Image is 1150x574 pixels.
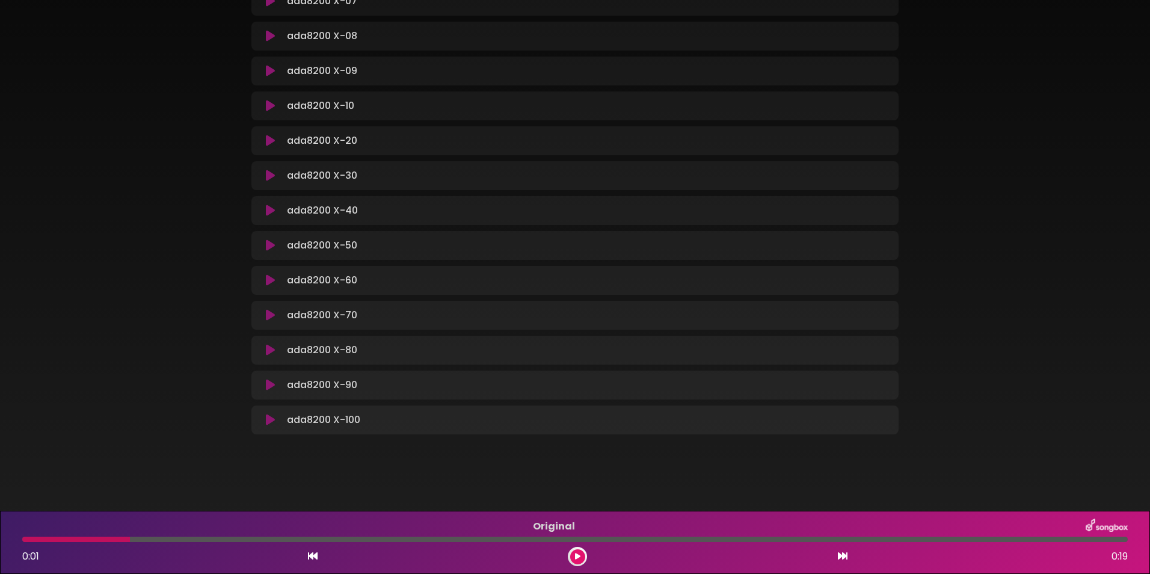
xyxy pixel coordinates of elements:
p: ada8200 X-60 [287,273,891,288]
p: ada8200 X-30 [287,168,891,183]
p: ada8200 X-70 [287,308,891,322]
p: ada8200 X-50 [287,238,891,253]
p: ada8200 X-09 [287,64,891,78]
p: ada8200 X-20 [287,134,891,148]
p: ada8200 X-90 [287,378,891,392]
p: ada8200 X-08 [287,29,891,43]
p: ada8200 X-10 [287,99,891,113]
p: ada8200 X-100 [287,413,891,427]
p: ada8200 X-80 [287,343,891,357]
p: ada8200 X-40 [287,203,891,218]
